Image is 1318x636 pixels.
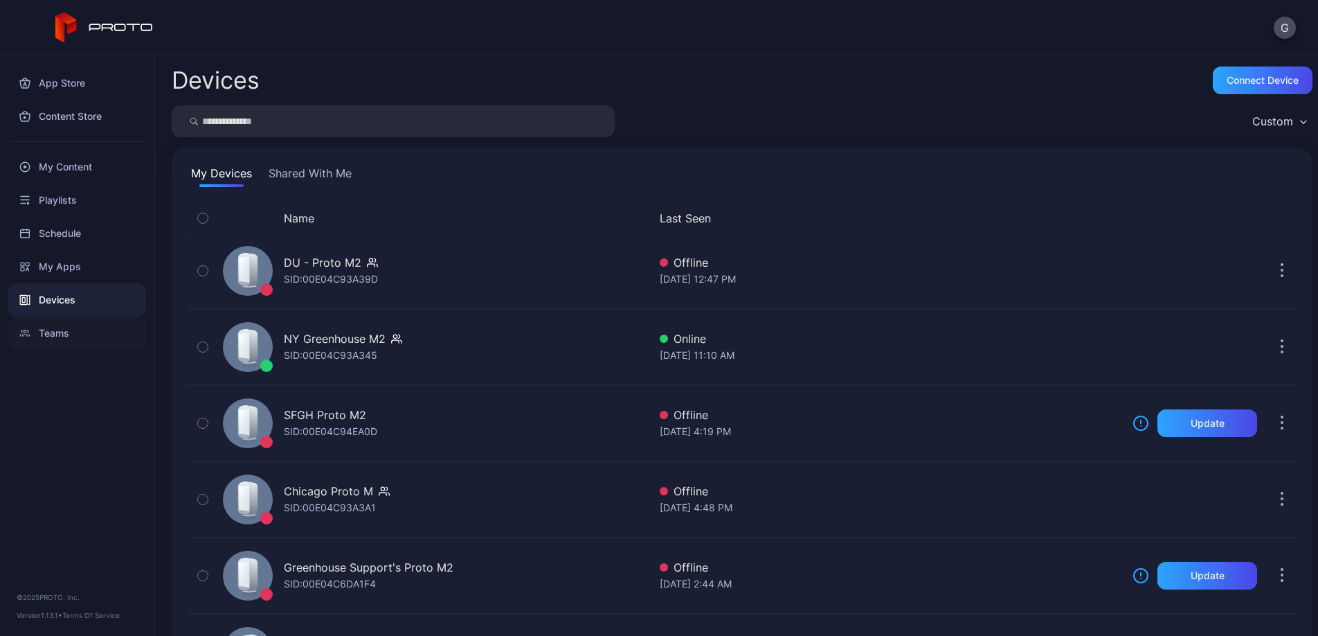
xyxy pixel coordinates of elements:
div: Offline [660,407,1121,423]
div: [DATE] 11:10 AM [660,347,1121,364]
div: Chicago Proto M [284,483,373,500]
div: [DATE] 12:47 PM [660,271,1121,288]
div: DU - Proto M2 [284,254,361,271]
div: SID: 00E04C93A39D [284,271,378,288]
button: Custom [1245,105,1312,137]
a: App Store [8,67,146,100]
div: Offline [660,254,1121,271]
div: SID: 00E04C94EA0D [284,423,377,440]
div: [DATE] 2:44 AM [660,576,1121,592]
button: My Devices [188,165,255,187]
span: Version 1.13.1 • [17,611,62,619]
a: My Apps [8,250,146,283]
div: Connect device [1227,75,1299,86]
div: Options [1268,210,1296,227]
div: [DATE] 4:48 PM [660,500,1121,516]
div: Offline [660,559,1121,576]
div: [DATE] 4:19 PM [660,423,1121,440]
div: Custom [1252,114,1293,128]
div: SFGH Proto M2 [284,407,366,423]
h2: Devices [172,68,260,93]
button: Update [1157,409,1257,437]
div: Update [1191,570,1225,581]
div: SID: 00E04C93A3A1 [284,500,376,516]
button: Last Seen [660,210,1116,227]
button: Connect device [1213,67,1312,94]
button: G [1274,17,1296,39]
a: My Content [8,150,146,184]
a: Terms Of Service [62,611,120,619]
div: Update Device [1127,210,1252,227]
a: Devices [8,283,146,317]
div: Greenhouse Support's Proto M2 [284,559,453,576]
a: Content Store [8,100,146,133]
div: Update [1191,418,1225,429]
button: Update [1157,562,1257,590]
a: Schedule [8,217,146,250]
div: SID: 00E04C93A345 [284,347,377,364]
div: NY Greenhouse M2 [284,330,386,347]
div: © 2025 PROTO, Inc. [17,592,138,603]
button: Name [284,210,314,227]
div: SID: 00E04C6DA1F4 [284,576,376,592]
div: Online [660,330,1121,347]
div: Offline [660,483,1121,500]
a: Playlists [8,184,146,217]
button: Shared With Me [266,165,354,187]
a: Teams [8,317,146,350]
